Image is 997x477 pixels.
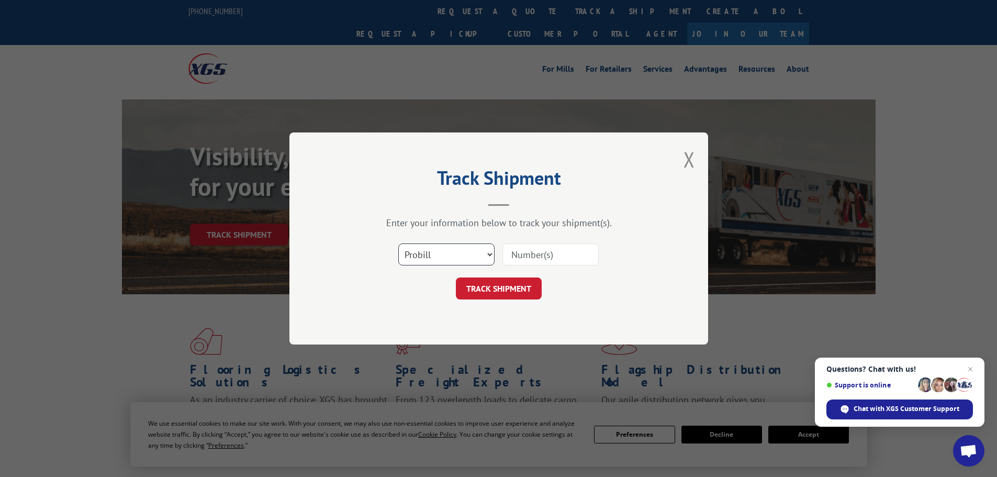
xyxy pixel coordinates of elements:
[456,278,542,299] button: TRACK SHIPMENT
[826,400,973,419] div: Chat with XGS Customer Support
[342,217,656,229] div: Enter your information below to track your shipment(s).
[826,381,914,389] span: Support is online
[502,243,599,265] input: Number(s)
[684,146,695,173] button: Close modal
[826,365,973,373] span: Questions? Chat with us!
[953,435,984,467] div: Open chat
[854,404,959,414] span: Chat with XGS Customer Support
[342,171,656,191] h2: Track Shipment
[964,363,977,375] span: Close chat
